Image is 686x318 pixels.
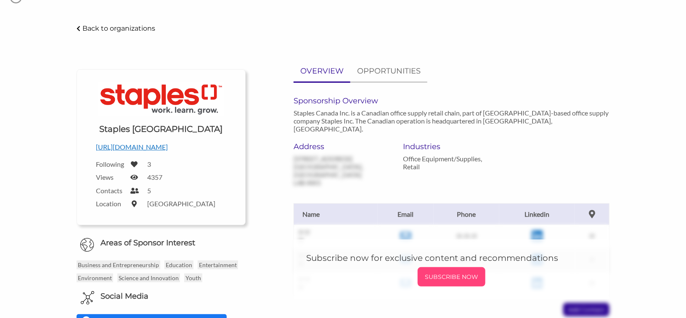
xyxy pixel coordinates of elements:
label: [GEOGRAPHIC_DATA] [147,200,215,208]
h1: Staples [GEOGRAPHIC_DATA] [100,123,223,135]
img: Staples Business Depot, Staples Promotional Products Logo [98,82,224,117]
img: Social Media Icon [81,291,94,305]
h6: Social Media [101,291,148,302]
th: Email [378,203,434,225]
label: 4357 [147,173,162,181]
h6: Address [294,142,390,151]
label: 5 [147,187,151,194]
th: Name [294,203,378,225]
p: Staples Canada Inc. is a Canadian office supply retail chain, part of [GEOGRAPHIC_DATA]-based off... [294,109,609,133]
th: Phone [434,203,499,225]
p: Environment [77,273,113,282]
p: Science and Innovation [117,273,180,282]
p: Youth [184,273,202,282]
label: Views [96,173,125,181]
p: Back to organizations [82,24,155,32]
p: OVERVIEW [300,65,344,77]
h6: Areas of Sponsor Interest [70,238,252,248]
p: Office Equipment/Supplies, Retail [403,155,500,171]
p: [URL][DOMAIN_NAME] [96,142,226,152]
a: SUBSCRIBE NOW [306,267,597,286]
label: Following [96,160,125,168]
p: Education [164,260,193,269]
p: SUBSCRIBE NOW [421,271,482,283]
h6: Industries [403,142,500,151]
label: 3 [147,160,151,168]
h6: Sponsorship Overview [294,96,609,105]
label: Contacts [96,187,125,194]
h5: Subscribe now for exclusive content and recommendations [306,252,597,264]
th: Linkedin [499,203,575,225]
label: Location [96,200,125,208]
img: Globe Icon [80,238,94,252]
p: Business and Entrepreneurship [77,260,160,269]
p: OPPORTUNITIES [357,65,421,77]
p: Entertainment [198,260,238,269]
